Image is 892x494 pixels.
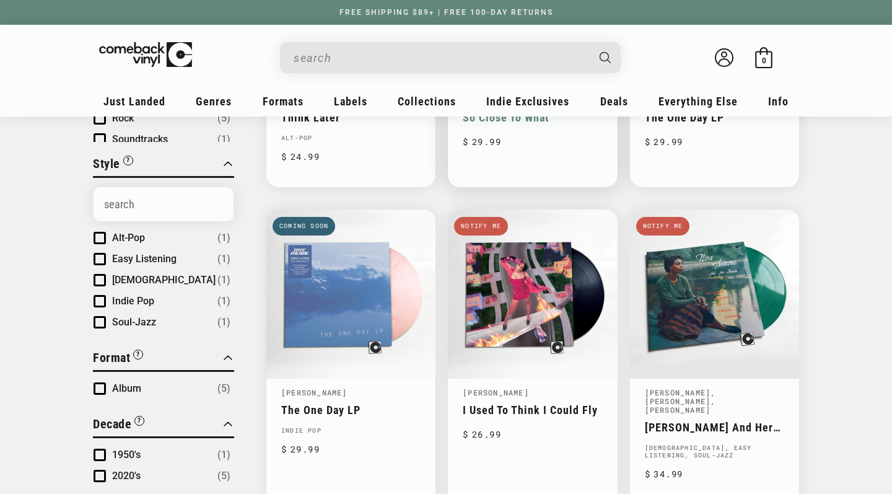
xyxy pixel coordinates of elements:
[93,154,133,176] button: Filter by Style
[334,95,367,108] span: Labels
[93,350,130,365] span: Format
[398,95,456,108] span: Collections
[280,42,621,73] div: Search
[463,404,602,417] a: I Used To Think I Could Fly
[217,315,230,330] span: Number of products: (1)
[600,95,628,108] span: Deals
[294,45,587,71] input: search
[112,295,154,307] span: Indie Pop
[217,448,230,462] span: Number of products: (1)
[112,274,216,286] span: [DEMOGRAPHIC_DATA]
[112,449,141,461] span: 1950's
[93,417,131,431] span: Decade
[112,382,141,394] span: Album
[93,415,144,436] button: Filter by Decade
[217,252,230,267] span: Number of products: (1)
[762,56,766,65] span: 0
[645,387,716,406] a: , [PERSON_NAME]
[196,95,232,108] span: Genres
[217,381,230,396] span: Number of products: (5)
[93,348,143,370] button: Filter by Format
[217,294,230,309] span: Number of products: (1)
[463,387,529,397] a: [PERSON_NAME]
[263,95,304,108] span: Formats
[658,95,738,108] span: Everything Else
[281,111,421,124] a: Think Later
[217,469,230,483] span: Number of products: (5)
[645,387,711,397] a: [PERSON_NAME]
[112,470,141,482] span: 2020's
[589,42,623,73] button: Search
[217,273,230,288] span: Number of products: (1)
[217,231,230,245] span: Number of products: (1)
[112,133,168,145] span: Soundtracks
[112,253,177,265] span: Easy Listening
[645,421,784,434] a: [PERSON_NAME] And Her Friends An Intimate Variety Of Vocal Charm
[463,111,602,124] a: So Close To What
[112,232,145,244] span: Alt-Pop
[327,8,566,17] a: FREE SHIPPING $89+ | FREE 100-DAY RETURNS
[217,132,230,147] span: Number of products: (1)
[281,404,421,417] a: The One Day LP
[112,112,134,124] span: Rock
[768,95,789,108] span: Info
[645,396,716,415] a: , [PERSON_NAME]
[103,95,165,108] span: Just Landed
[281,387,348,397] a: [PERSON_NAME]
[645,111,784,124] a: The One Day LP
[94,187,234,221] input: Search Options
[112,316,156,328] span: Soul-Jazz
[93,156,120,171] span: Style
[486,95,569,108] span: Indie Exclusives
